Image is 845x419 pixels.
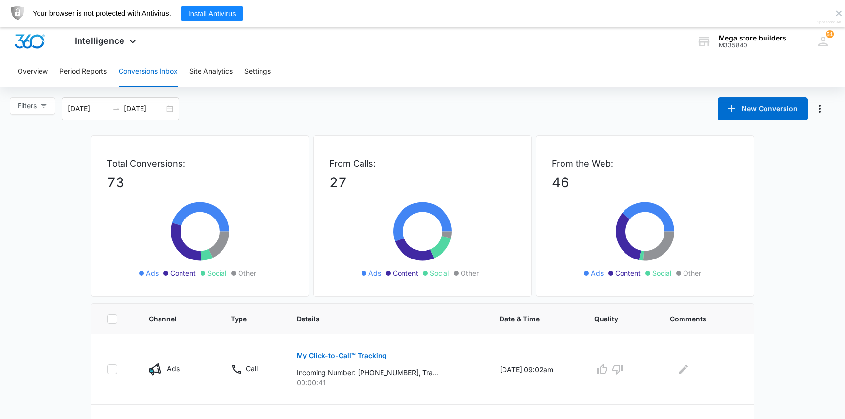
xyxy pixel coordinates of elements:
[297,344,387,367] button: My Click-to-Call™ Tracking
[329,157,516,170] p: From Calls:
[826,30,834,38] div: notifications count
[591,268,604,278] span: Ads
[112,105,120,113] span: to
[119,56,178,87] button: Conversions Inbox
[329,172,516,193] p: 27
[676,361,691,377] button: Edit Comments
[719,34,786,42] div: account name
[18,100,37,111] span: Filters
[297,352,387,359] p: My Click-to-Call™ Tracking
[826,30,834,38] span: 51
[718,97,808,120] button: New Conversion
[107,157,293,170] p: Total Conversions:
[594,314,632,324] span: Quality
[488,334,583,405] td: [DATE] 09:02am
[189,56,233,87] button: Site Analytics
[149,314,193,324] span: Channel
[297,378,476,388] p: 00:00:41
[801,27,845,56] div: notifications count
[68,103,108,114] input: Start date
[75,36,124,46] span: Intelligence
[297,367,439,378] p: Incoming Number: [PHONE_NUMBER], Tracking Number: [PHONE_NUMBER], Ring To: [PHONE_NUMBER], Caller...
[393,268,418,278] span: Content
[124,103,164,114] input: End date
[238,268,256,278] span: Other
[10,97,55,115] button: Filters
[167,363,180,374] p: Ads
[146,268,159,278] span: Ads
[18,56,48,87] button: Overview
[615,268,641,278] span: Content
[430,268,449,278] span: Social
[60,56,107,87] button: Period Reports
[297,314,462,324] span: Details
[107,172,293,193] p: 73
[552,172,738,193] p: 46
[719,42,786,49] div: account id
[812,101,827,117] button: Manage Numbers
[244,56,271,87] button: Settings
[368,268,381,278] span: Ads
[170,268,196,278] span: Content
[231,314,259,324] span: Type
[500,314,557,324] span: Date & Time
[112,105,120,113] span: swap-right
[683,268,701,278] span: Other
[652,268,671,278] span: Social
[246,363,258,374] p: Call
[670,314,724,324] span: Comments
[552,157,738,170] p: From the Web:
[60,27,153,56] div: Intelligence
[207,268,226,278] span: Social
[461,268,479,278] span: Other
